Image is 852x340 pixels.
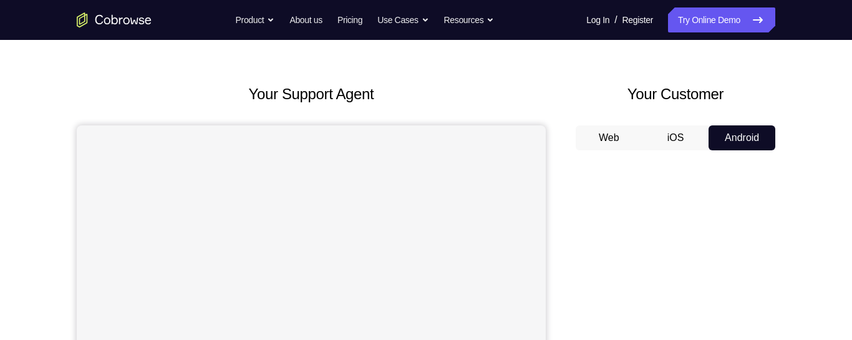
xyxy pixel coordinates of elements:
a: Log In [586,7,609,32]
h2: Your Customer [576,83,775,105]
span: / [614,12,617,27]
button: Product [236,7,275,32]
a: Go to the home page [77,12,152,27]
a: Pricing [337,7,362,32]
button: Android [709,125,775,150]
button: iOS [642,125,709,150]
a: About us [289,7,322,32]
a: Try Online Demo [668,7,775,32]
h2: Your Support Agent [77,83,546,105]
button: Web [576,125,642,150]
button: Use Cases [377,7,428,32]
a: Register [622,7,653,32]
button: Resources [444,7,495,32]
